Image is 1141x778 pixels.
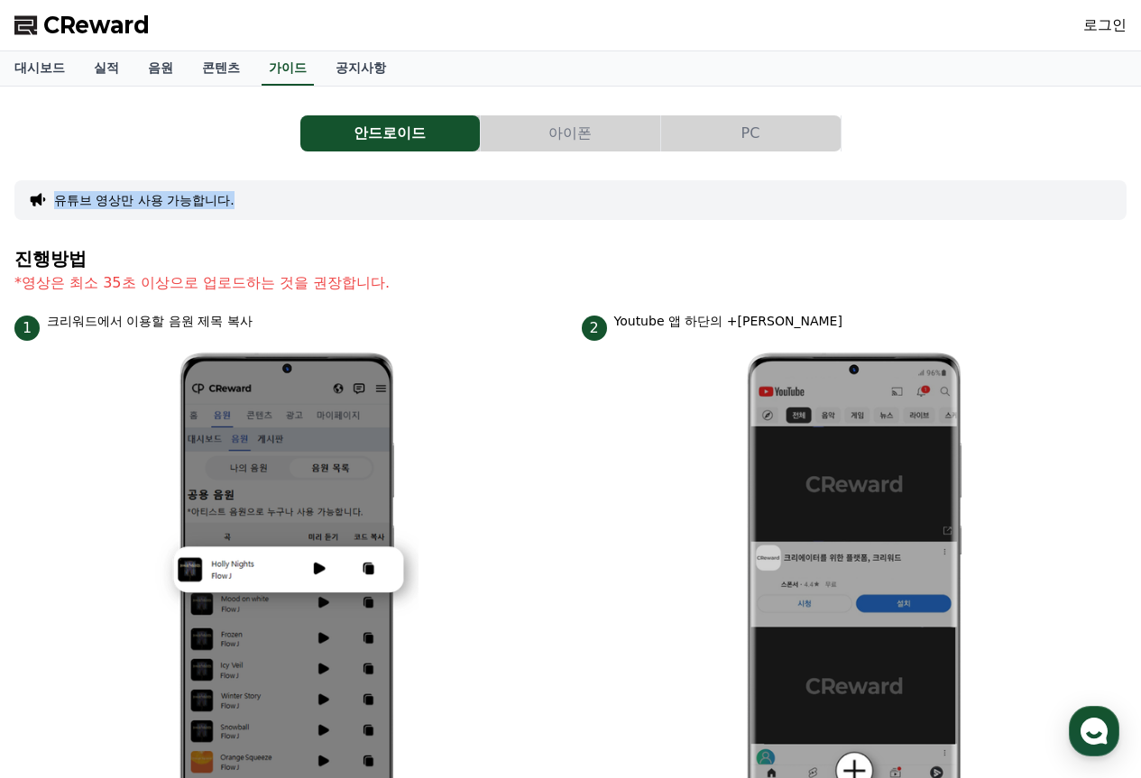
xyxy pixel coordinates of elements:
[5,572,119,617] a: 홈
[582,316,607,341] span: 2
[119,572,233,617] a: 대화
[262,51,314,86] a: 가이드
[47,312,253,331] p: 크리워드에서 이용할 음원 제목 복사
[300,115,481,151] a: 안드로이드
[614,312,842,331] p: Youtube 앱 하단의 +[PERSON_NAME]
[481,115,661,151] a: 아이폰
[54,191,235,209] button: 유튜브 영상만 사용 가능합니다.
[233,572,346,617] a: 설정
[79,51,133,86] a: 실적
[321,51,400,86] a: 공지사항
[188,51,254,86] a: 콘텐츠
[300,115,480,151] button: 안드로이드
[279,599,300,613] span: 설정
[14,249,1127,269] h4: 진행방법
[661,115,841,151] button: PC
[481,115,660,151] button: 아이폰
[165,600,187,614] span: 대화
[14,272,1127,294] p: *영상은 최소 35초 이상으로 업로드하는 것을 권장합니다.
[43,11,150,40] span: CReward
[1083,14,1127,36] a: 로그인
[14,316,40,341] span: 1
[57,599,68,613] span: 홈
[133,51,188,86] a: 음원
[14,11,150,40] a: CReward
